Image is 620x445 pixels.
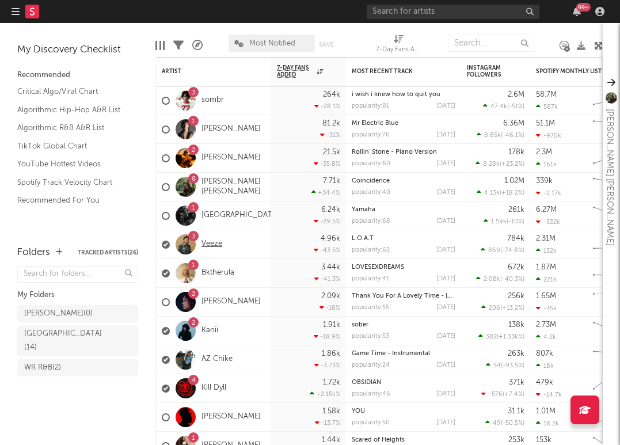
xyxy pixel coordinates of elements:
div: -31 % [320,131,340,139]
div: ( ) [483,102,524,110]
div: [DATE] [436,103,455,109]
div: 1.58k [322,408,340,415]
div: L.O.A.T [352,235,455,242]
div: 371k [509,379,524,386]
div: 672k [508,264,524,271]
div: 1.01M [536,408,556,415]
span: 206 [489,305,500,311]
a: Scared of Heights [352,437,405,443]
div: ( ) [477,131,524,139]
div: ( ) [481,304,524,311]
div: 264k [323,91,340,98]
div: -18.9 % [314,333,340,340]
div: Thank You For A Lovely Time - Raphael Saadiq Version [352,293,455,299]
div: [GEOGRAPHIC_DATA] ( 14 ) [24,327,105,355]
a: [GEOGRAPHIC_DATA] [201,211,279,220]
a: Kill Dyll [201,383,226,393]
span: +23.2 % [501,161,523,168]
div: 256k [508,292,524,300]
div: 132k [536,247,557,254]
div: ( ) [476,160,524,168]
div: YOU [352,408,455,414]
div: 7.71k [323,177,340,185]
div: Rollin' Stone - Piano Version [352,149,455,155]
a: L.O.A.T [352,235,374,242]
span: 382 [486,334,497,340]
span: -46.1 % [503,132,523,139]
a: [PERSON_NAME](0) [17,305,138,322]
div: -13.7 % [315,419,340,427]
div: 1.87M [536,264,556,271]
div: 51.1M [536,120,555,127]
div: -14.7k [536,391,562,398]
a: Bktherula [201,268,234,278]
div: 2.31M [536,235,556,242]
a: [PERSON_NAME] [PERSON_NAME] [201,177,265,197]
div: 263k [508,350,524,357]
div: sober [352,322,455,328]
div: popularity: 53 [352,333,389,340]
a: AZ Chike [201,355,233,364]
div: 1.86k [322,350,340,357]
a: sober [352,322,368,328]
span: 1.59k [491,219,507,225]
span: -576 [489,391,503,398]
div: 1.02M [504,177,524,185]
div: 4.96k [321,235,340,242]
a: Veeze [201,239,222,249]
div: 3.44k [321,264,340,271]
div: Artist [162,68,248,75]
a: Kanii [201,326,218,336]
span: 47.4k [490,104,507,110]
a: OBSIDIAN [352,379,381,386]
input: Search for folders... [17,266,138,283]
a: TikTok Global Chart [17,140,127,153]
div: 99 + [576,3,591,12]
div: 138k [508,321,524,329]
div: Mr Electric Blue [352,120,455,127]
div: [DATE] [436,247,455,253]
div: popularity: 46 [352,391,390,397]
div: 6.24k [321,206,340,214]
span: 2.08k [484,276,500,283]
div: ( ) [485,419,524,427]
div: ( ) [477,189,524,196]
div: -35.8 % [314,160,340,168]
span: -51 % [509,104,523,110]
div: 2.3M [536,149,552,156]
div: 6.36M [503,120,524,127]
span: 8.28k [483,161,500,168]
div: popularity: 68 [352,218,390,225]
div: [PERSON_NAME] [PERSON_NAME] [603,109,617,246]
div: popularity: 62 [352,247,390,253]
div: My Folders [17,288,138,302]
div: popularity: 41 [352,276,389,282]
div: 784k [507,235,524,242]
a: Coincidence [352,178,390,184]
div: 807k [536,350,553,357]
div: 479k [536,379,553,386]
a: [PERSON_NAME] [201,297,261,307]
span: 869 [488,248,500,254]
div: 81.2k [322,120,340,127]
div: [DATE] [436,305,455,311]
div: 587k [536,103,558,111]
span: -74.8 % [502,248,523,254]
div: ( ) [484,218,524,225]
div: [DATE] [436,161,455,167]
input: Search for artists [367,5,539,19]
input: Search... [448,35,534,52]
a: [PERSON_NAME] [201,124,261,134]
div: 153k [536,436,551,444]
div: [PERSON_NAME] ( 0 ) [24,307,93,321]
div: [DATE] [436,218,455,225]
div: [DATE] [436,276,455,282]
div: Yamaha [352,207,455,213]
span: -50.5 % [503,420,523,427]
span: 8.85k [484,132,501,139]
a: Spotify Track Velocity Chart [17,176,127,189]
div: -29.5 % [314,218,340,225]
div: 161k [536,161,557,168]
div: [DATE] [436,189,455,196]
a: Critical Algo/Viral Chart [17,85,127,98]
